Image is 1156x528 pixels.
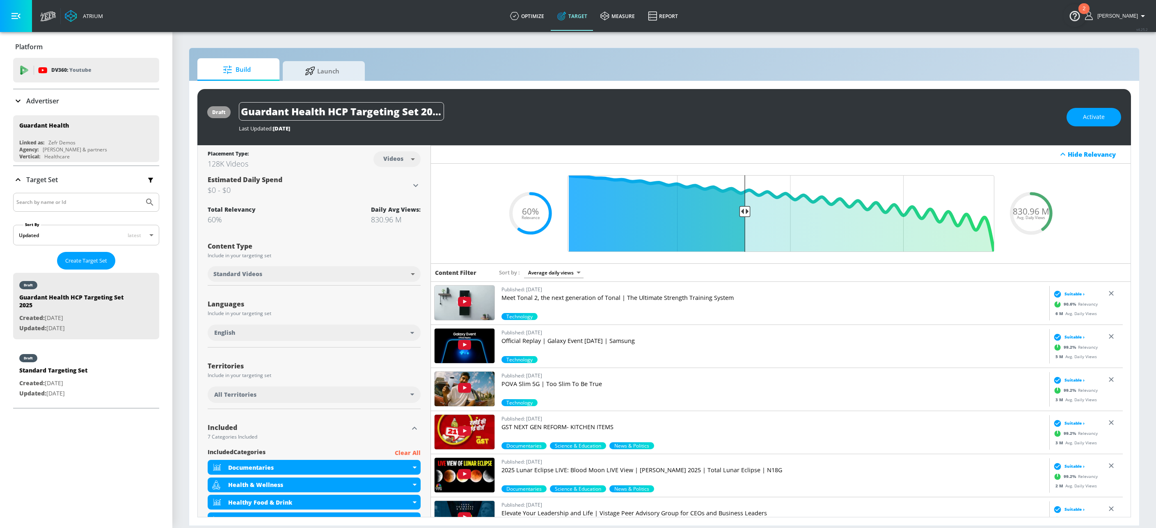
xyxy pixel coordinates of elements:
div: Guardant HealthLinked as:Zefr DemosAgency:[PERSON_NAME] & partnersVertical:Healthcare [13,115,159,162]
a: Published: [DATE]GST NEXT GEN REFORM- KITCHEN ITEMS [501,414,1046,442]
div: Avg. Daily Views [1051,439,1097,446]
a: optimize [504,1,551,31]
a: Published: [DATE]Meet Tonal 2, the next generation of Tonal | The Ultimate Strength Training System [501,285,1046,313]
img: 0NSgJQEGz7Q [435,415,494,449]
p: Published: [DATE] [501,501,1046,509]
div: Estimated Daily Spend$0 - $0 [208,175,421,196]
img: _-dgfzsw8AY [435,372,494,406]
span: 99.2 % [1064,344,1078,350]
div: Relevancy [1051,470,1098,482]
a: Report [641,1,684,31]
div: Relevancy [1051,384,1098,396]
div: Suitable › [1051,376,1085,384]
span: Documentaries [501,485,547,492]
div: Placement Type: [208,150,249,159]
div: Platform [13,35,159,58]
div: Videos [379,155,407,162]
p: [DATE] [19,313,134,323]
a: Published: [DATE]2025 Lunar Eclipse LIVE: Blood Moon LIVE View | [PERSON_NAME] 2025 | Total Lunar... [501,457,1046,485]
div: Hide Relevancy [431,145,1131,164]
div: Relevancy [1051,341,1098,353]
p: [DATE] [19,389,87,399]
span: Technology [501,313,538,320]
img: A6W4NOrvZVk [435,458,494,492]
span: 830.96 M [1013,207,1049,216]
span: Documentaries [501,442,547,449]
div: Last Updated: [239,125,1058,132]
div: Avg. Daily Views [1051,396,1097,402]
div: 99.2% [501,442,547,449]
p: POVA Slim 5G | Too Slim To Be True [501,380,1046,388]
p: Published: [DATE] [501,371,1046,380]
span: Technology [501,356,538,363]
div: Target Set [13,166,159,193]
div: Agency: [19,146,39,153]
span: Suitable › [1064,463,1085,469]
p: Published: [DATE] [501,457,1046,466]
label: Sort By [23,222,41,227]
button: Activate [1067,108,1121,126]
h6: Content Filter [435,269,476,277]
p: Published: [DATE] [501,285,1046,294]
span: 6 M [1055,310,1065,316]
div: English [208,325,421,341]
div: 7 Categories Included [208,434,408,439]
span: Launch [291,61,353,81]
div: Healthcare [44,153,70,160]
div: Content Type [208,243,421,249]
p: [DATE] [19,378,87,389]
div: Hide Relevancy [1068,150,1126,158]
div: Guardant Health [19,121,69,129]
a: Atrium [65,10,103,22]
div: Guardant Health HCP Targeting Set 2025 [19,293,134,313]
div: Included [208,424,408,431]
span: 90.6 % [1064,517,1078,523]
div: Healthy Food & Drink [228,498,411,506]
div: Documentaries [208,460,421,475]
span: Suitable › [1064,377,1085,383]
div: Suitable › [1051,290,1085,298]
div: draft [24,356,33,360]
span: Standard Videos [213,270,262,278]
span: Avg. Daily Views [1017,216,1045,220]
div: Relevancy [1051,513,1098,526]
div: Updated [19,232,39,239]
div: Vertical: [19,153,40,160]
a: Published: [DATE]POVA Slim 5G | Too Slim To Be True [501,371,1046,399]
div: draft [24,283,33,287]
div: draftGuardant Health HCP Targeting Set 2025Created:[DATE]Updated:[DATE] [13,273,159,339]
span: Technology [501,399,538,406]
span: News & Politics [609,485,654,492]
span: 2 M [1055,482,1065,488]
div: Relevancy [1051,298,1098,310]
div: 90.6% [550,442,606,449]
span: included Categories [208,448,266,458]
div: Suitable › [1051,505,1085,513]
nav: list of Target Set [13,270,159,408]
div: Avg. Daily Views [1051,353,1097,359]
span: Suitable › [1064,506,1085,512]
span: Updated: [19,324,46,332]
div: draft [212,109,226,116]
div: Daily Avg Views: [371,206,421,213]
button: Create Target Set [57,252,115,270]
p: Platform [15,42,43,51]
p: Advertiser [26,96,59,105]
div: Include in your targeting set [208,253,421,258]
span: 5 M [1055,353,1065,359]
span: News & Politics [609,442,654,449]
p: DV360: [51,66,91,75]
span: English [214,329,235,337]
div: All Territories [208,386,421,403]
span: Updated: [19,389,46,397]
p: Meet Tonal 2, the next generation of Tonal | The Ultimate Strength Training System [501,294,1046,302]
button: [PERSON_NAME] [1085,11,1148,21]
p: 2025 Lunar Eclipse LIVE: Blood Moon LIVE View | [PERSON_NAME] 2025 | Total Lunar Eclipse | N18G [501,466,1046,474]
div: 99.2% [609,485,654,492]
div: Standard Targeting Set [19,366,87,378]
div: Healthy Food & Drink [208,495,421,510]
div: Zefr Demos [48,139,76,146]
a: measure [594,1,641,31]
span: Suitable › [1064,420,1085,426]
